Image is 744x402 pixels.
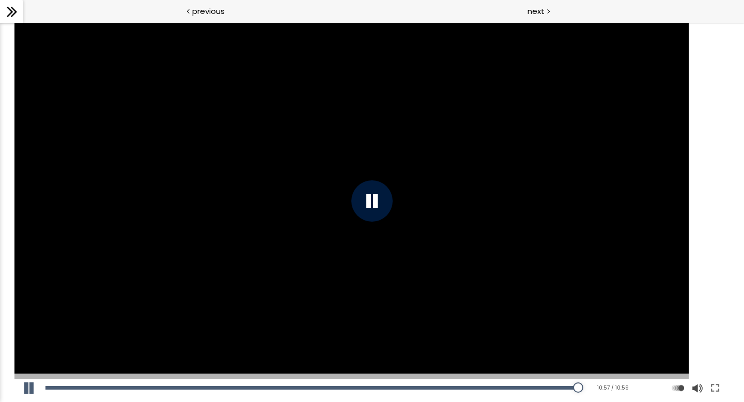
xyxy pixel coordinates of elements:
[589,384,629,392] div: 10:57 / 10:59
[528,5,545,17] span: next
[192,5,225,17] span: previous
